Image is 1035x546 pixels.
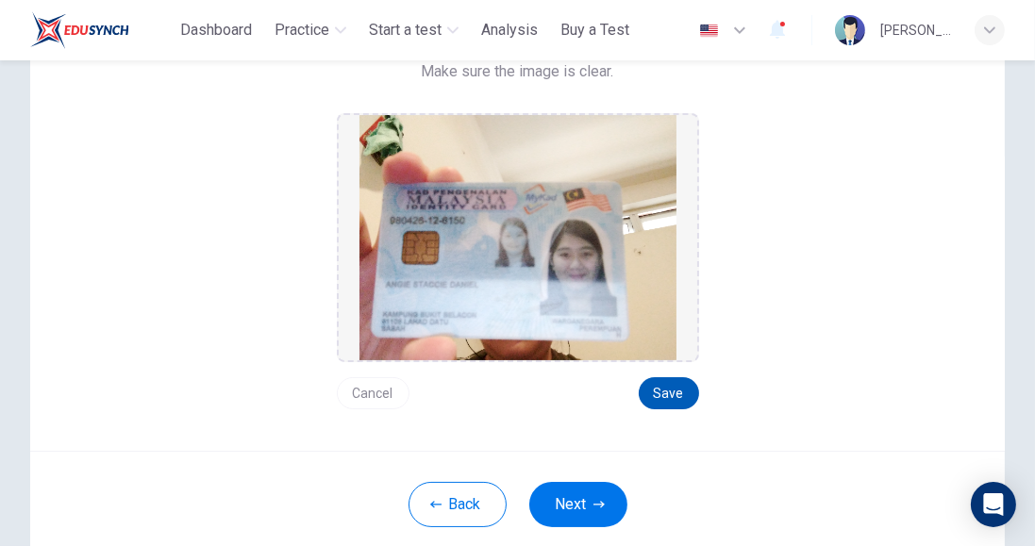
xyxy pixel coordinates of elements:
[553,13,637,47] button: Buy a Test
[369,19,442,41] span: Start a test
[409,482,507,527] button: Back
[180,19,252,41] span: Dashboard
[697,24,721,38] img: en
[30,11,129,49] img: ELTC logo
[835,15,865,45] img: Profile picture
[337,377,409,409] button: Cancel
[880,19,952,41] div: [PERSON_NAME]
[422,60,614,83] span: Make sure the image is clear.
[361,13,466,47] button: Start a test
[529,482,627,527] button: Next
[173,13,259,47] button: Dashboard
[639,377,699,409] button: Save
[971,482,1016,527] div: Open Intercom Messenger
[481,19,538,41] span: Analysis
[474,13,545,47] button: Analysis
[30,11,173,49] a: ELTC logo
[560,19,629,41] span: Buy a Test
[359,115,676,360] img: preview screemshot
[267,13,354,47] button: Practice
[275,19,329,41] span: Practice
